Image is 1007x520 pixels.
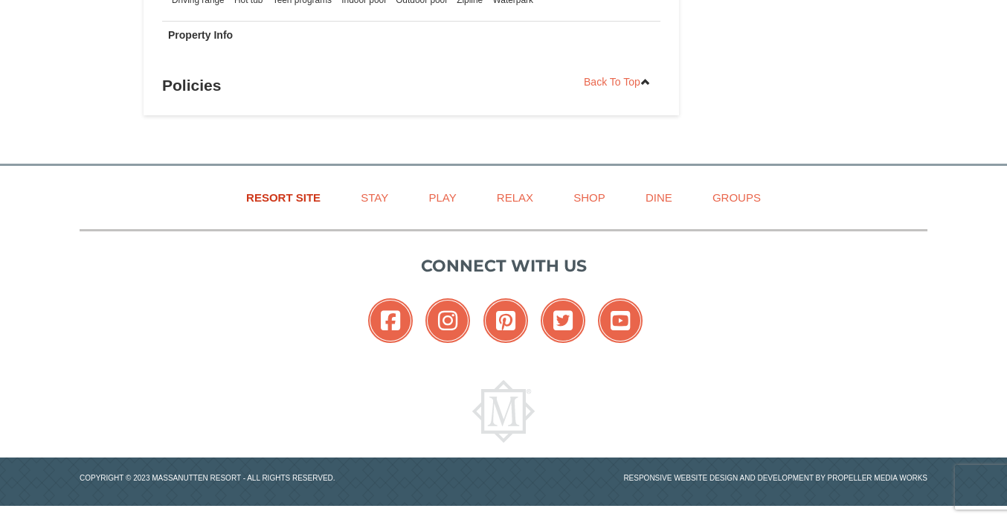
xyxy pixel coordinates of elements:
[472,380,535,443] img: Massanutten Resort Logo
[342,181,407,214] a: Stay
[80,254,927,278] p: Connect with us
[694,181,779,214] a: Groups
[623,474,927,482] a: Responsive website design and development by Propeller Media Works
[478,181,552,214] a: Relax
[68,472,503,484] p: Copyright © 2023 Massanutten Resort - All Rights Reserved.
[228,181,339,214] a: Resort Site
[168,29,233,41] strong: Property Info
[162,71,660,100] h3: Policies
[574,71,660,93] a: Back To Top
[410,181,474,214] a: Play
[627,181,691,214] a: Dine
[555,181,624,214] a: Shop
